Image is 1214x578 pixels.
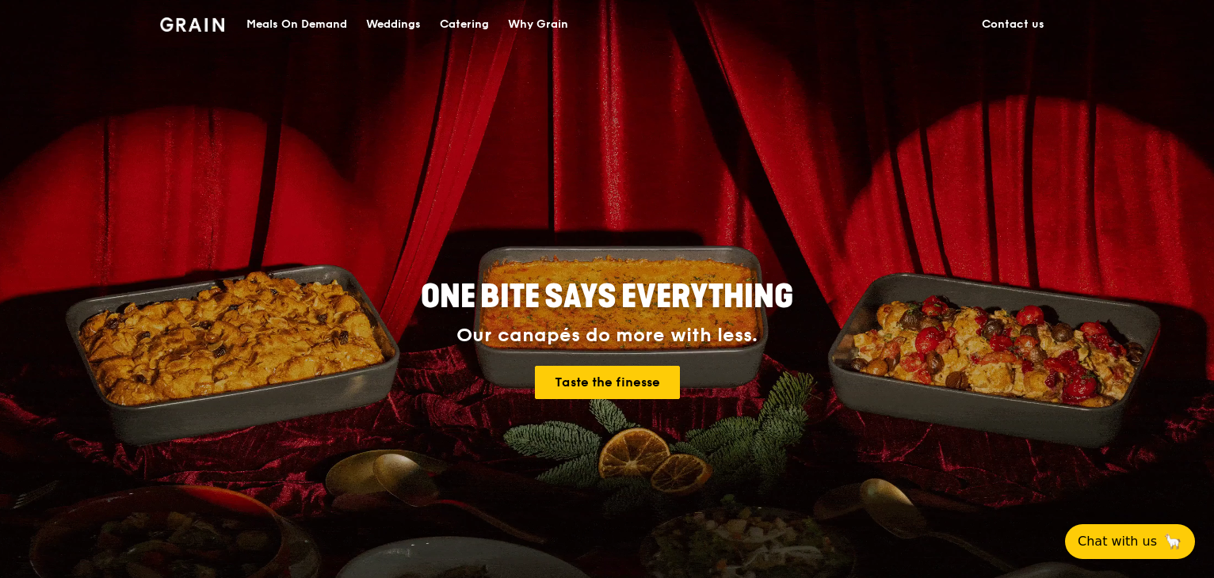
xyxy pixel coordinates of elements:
[246,1,347,48] div: Meals On Demand
[322,325,892,347] div: Our canapés do more with less.
[1078,532,1157,551] span: Chat with us
[366,1,421,48] div: Weddings
[160,17,224,32] img: Grain
[498,1,578,48] a: Why Grain
[535,366,680,399] a: Taste the finesse
[440,1,489,48] div: Catering
[430,1,498,48] a: Catering
[421,278,793,316] span: ONE BITE SAYS EVERYTHING
[357,1,430,48] a: Weddings
[508,1,568,48] div: Why Grain
[1065,524,1195,559] button: Chat with us🦙
[972,1,1054,48] a: Contact us
[1163,532,1182,551] span: 🦙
